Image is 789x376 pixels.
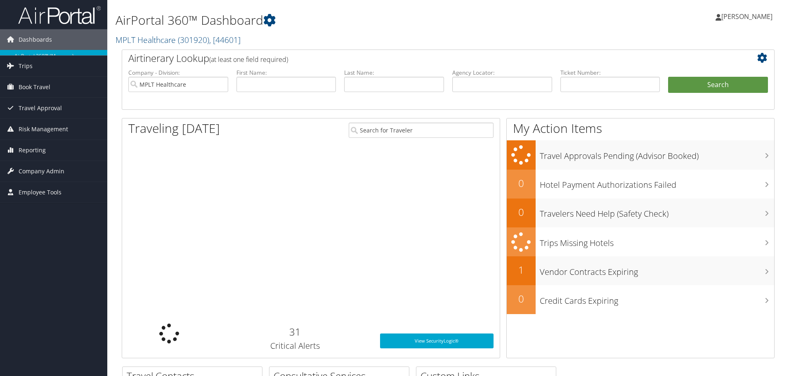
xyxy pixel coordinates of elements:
[19,119,68,140] span: Risk Management
[209,55,288,64] span: (at least one field required)
[540,204,774,220] h3: Travelers Need Help (Safety Check)
[540,233,774,249] h3: Trips Missing Hotels
[18,5,101,25] img: airportal-logo.png
[668,77,768,93] button: Search
[116,12,559,29] h1: AirPortal 360™ Dashboard
[716,4,781,29] a: [PERSON_NAME]
[507,227,774,257] a: Trips Missing Hotels
[507,256,774,285] a: 1Vendor Contracts Expiring
[19,140,46,161] span: Reporting
[19,182,61,203] span: Employee Tools
[560,69,660,77] label: Ticket Number:
[452,69,552,77] label: Agency Locator:
[344,69,444,77] label: Last Name:
[19,161,64,182] span: Company Admin
[507,199,774,227] a: 0Travelers Need Help (Safety Check)
[507,205,536,219] h2: 0
[236,69,336,77] label: First Name:
[19,98,62,118] span: Travel Approval
[721,12,772,21] span: [PERSON_NAME]
[507,285,774,314] a: 0Credit Cards Expiring
[223,340,368,352] h3: Critical Alerts
[209,34,241,45] span: , [ 44601 ]
[507,140,774,170] a: Travel Approvals Pending (Advisor Booked)
[507,292,536,306] h2: 0
[540,146,774,162] h3: Travel Approvals Pending (Advisor Booked)
[178,34,209,45] span: ( 301920 )
[540,291,774,307] h3: Credit Cards Expiring
[19,56,33,76] span: Trips
[116,34,241,45] a: MPLT Healthcare
[507,263,536,277] h2: 1
[19,29,52,50] span: Dashboards
[128,69,228,77] label: Company - Division:
[128,51,713,65] h2: Airtinerary Lookup
[349,123,494,138] input: Search for Traveler
[19,77,50,97] span: Book Travel
[507,120,774,137] h1: My Action Items
[380,333,494,348] a: View SecurityLogic®
[540,175,774,191] h3: Hotel Payment Authorizations Failed
[540,262,774,278] h3: Vendor Contracts Expiring
[507,170,774,199] a: 0Hotel Payment Authorizations Failed
[223,325,368,339] h2: 31
[507,176,536,190] h2: 0
[128,120,220,137] h1: Traveling [DATE]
